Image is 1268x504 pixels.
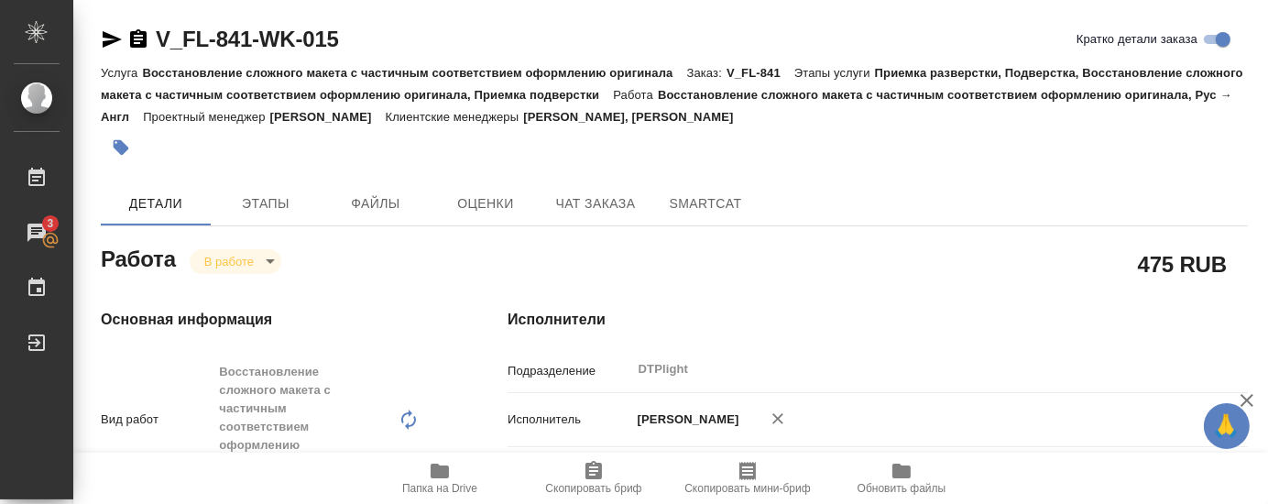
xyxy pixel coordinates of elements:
[270,110,386,124] p: [PERSON_NAME]
[508,362,631,380] p: Подразделение
[523,110,747,124] p: [PERSON_NAME], [PERSON_NAME]
[101,28,123,50] button: Скопировать ссылку для ЯМессенджера
[727,66,794,80] p: V_FL-841
[101,241,176,274] h2: Работа
[363,453,517,504] button: Папка на Drive
[825,453,978,504] button: Обновить файлы
[442,192,530,215] span: Оценки
[858,482,946,495] span: Обновить файлы
[613,88,658,102] p: Работа
[101,88,1232,124] p: Восстановление сложного макета с частичным соответствием оформлению оригинала, Рус → Англ
[684,482,810,495] span: Скопировать мини-бриф
[190,249,281,274] div: В работе
[332,192,420,215] span: Файлы
[631,411,739,429] p: [PERSON_NAME]
[386,110,524,124] p: Клиентские менеджеры
[687,66,727,80] p: Заказ:
[101,66,142,80] p: Услуга
[156,27,339,51] a: V_FL-841-WK-015
[517,453,671,504] button: Скопировать бриф
[1077,30,1197,49] span: Кратко детали заказа
[101,411,212,429] p: Вид работ
[1204,403,1250,449] button: 🙏
[112,192,200,215] span: Детали
[142,66,686,80] p: Восстановление сложного макета с частичным соответствием оформлению оригинала
[545,482,641,495] span: Скопировать бриф
[199,254,259,269] button: В работе
[552,192,639,215] span: Чат заказа
[101,127,141,168] button: Добавить тэг
[222,192,310,215] span: Этапы
[101,309,434,331] h4: Основная информация
[402,482,477,495] span: Папка на Drive
[794,66,875,80] p: Этапы услуги
[508,309,1248,331] h4: Исполнители
[5,210,69,256] a: 3
[508,411,631,429] p: Исполнитель
[36,214,64,233] span: 3
[661,192,749,215] span: SmartCat
[127,28,149,50] button: Скопировать ссылку
[143,110,269,124] p: Проектный менеджер
[671,453,825,504] button: Скопировать мини-бриф
[758,399,798,439] button: Удалить исполнителя
[1211,407,1242,445] span: 🙏
[1138,248,1227,279] h2: 475 RUB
